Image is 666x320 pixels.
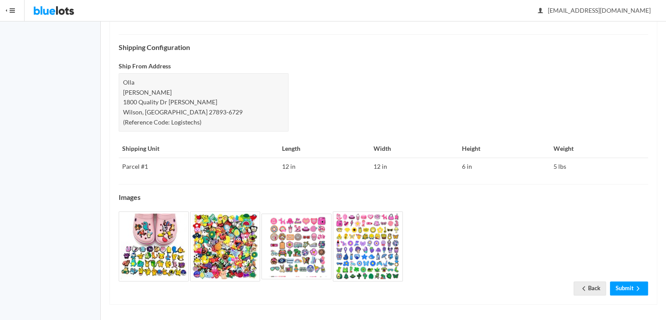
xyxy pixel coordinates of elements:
div: Olla [PERSON_NAME] 1800 Quality Dr [PERSON_NAME] Wilson, [GEOGRAPHIC_DATA] 27893-6729 (Reference ... [119,73,289,132]
td: 6 in [458,158,550,175]
img: 4a25c20c-1833-4152-9522-74f0956d6381-1757527025.png [261,213,331,279]
th: Width [370,140,458,158]
td: Parcel #1 [119,158,278,175]
ion-icon: arrow forward [634,285,642,293]
img: 2d0cf82c-f6ab-4263-be5c-1eea7b9e9fac-1757527025.png [333,211,403,281]
td: 12 in [370,158,458,175]
img: 5102b0d9-f650-4aef-93ea-ba8ac4ef9106-1757527024.jpg [119,211,189,281]
a: arrow backBack [574,281,606,295]
th: Weight [550,140,648,158]
ion-icon: arrow back [579,285,588,293]
h4: Images [119,193,648,201]
ion-icon: person [536,7,545,15]
label: Ship From Address [119,61,171,71]
th: Height [458,140,550,158]
a: Submitarrow forward [610,281,648,295]
td: 12 in [278,158,370,175]
th: Length [278,140,370,158]
td: 5 lbs [550,158,648,175]
h4: Shipping Configuration [119,43,648,51]
span: [EMAIL_ADDRESS][DOMAIN_NAME] [538,7,651,14]
img: c214edd1-689d-4064-a72c-f2dfdefc0ea4-1757527025.jpeg [190,211,260,281]
th: Shipping Unit [119,140,278,158]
